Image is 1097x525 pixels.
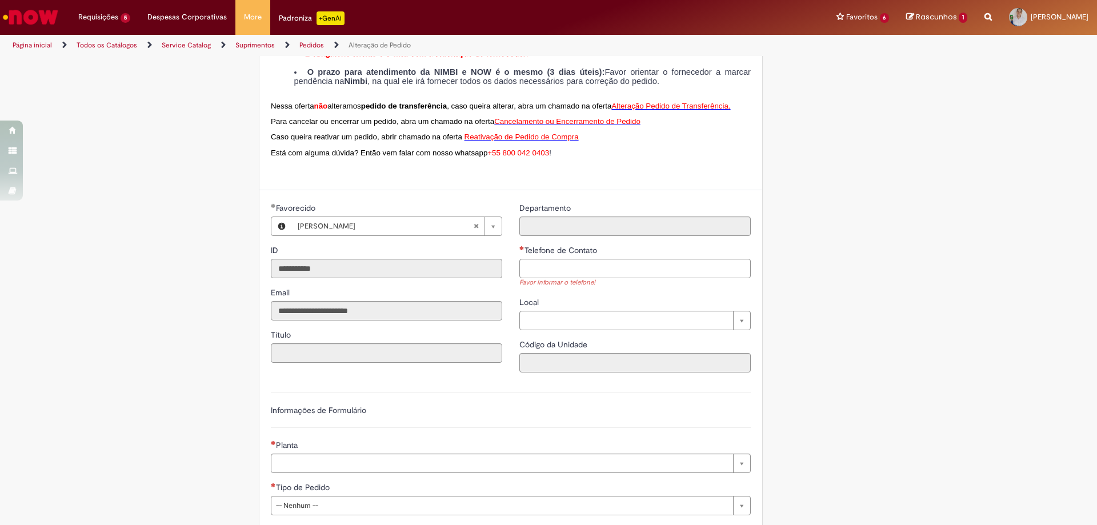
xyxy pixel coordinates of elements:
p: +GenAi [317,11,345,25]
span: Despesas Corporativas [147,11,227,23]
span: Necessários - Planta [276,440,300,450]
span: 1 [959,13,967,23]
span: ! [549,149,551,157]
span: More [244,11,262,23]
span: alteramos , caso queira alterar, abra um chamado na oferta [327,102,611,110]
img: ServiceNow [1,6,60,29]
span: Requisições [78,11,118,23]
label: Somente leitura - Título [271,329,293,340]
a: Alteração Pedido de Transferência [611,101,728,110]
a: Página inicial [13,41,52,50]
a: Todos os Catálogos [77,41,137,50]
label: Somente leitura - Departamento [519,202,573,214]
span: Necessários [271,483,276,487]
span: Cancelamento ou Encerramento de Pedido [494,117,640,126]
button: Favorecido, Visualizar este registro Maria Eduarda Venancio dos Santos [271,217,292,235]
ul: Trilhas de página [9,35,723,56]
div: Favor informar o telefone! [519,278,751,288]
a: Rascunhos [906,12,967,23]
span: Tipo de Pedido [276,482,332,492]
input: Código da Unidade [519,353,751,372]
span: Somente leitura - Código da Unidade [519,339,590,350]
a: Suprimentos [235,41,275,50]
span: 5 [121,13,130,23]
span: Necessários [519,246,525,250]
label: Somente leitura - ID [271,245,281,256]
a: Reativação de Pedido de Compra [465,131,579,141]
span: não [314,102,328,110]
span: Nessa oferta [271,102,314,110]
label: Somente leitura - Email [271,287,292,298]
input: Departamento [519,217,751,236]
a: Service Catalog [162,41,211,50]
span: Necessários - Favorecido [276,203,318,213]
span: Somente leitura - Departamento [519,203,573,213]
span: . [728,102,731,110]
span: Para cancelar ou encerrar um pedido, abra um chamado na oferta [271,117,494,126]
span: Está com alguma dúvida? Então vem falar com nosso whatsapp [271,149,487,157]
a: Cancelamento ou Encerramento de Pedido [494,116,640,126]
span: [PERSON_NAME] [1031,12,1088,22]
span: Alteração Pedido de Transferência [611,102,728,110]
strong: Nimbi [344,77,367,86]
input: Título [271,343,502,363]
a: [PERSON_NAME]Limpar campo Favorecido [292,217,502,235]
span: Rascunhos [916,11,957,22]
abbr: Limpar campo Favorecido [467,217,485,235]
a: Limpar campo Planta [271,454,751,473]
li: Favor orientar o fornecedor a marcar pendência na , na qual ele irá fornecer todos os dados neces... [294,68,751,86]
span: Somente leitura - Título [271,330,293,340]
label: Informações de Formulário [271,405,366,415]
a: Alteração de Pedido [349,41,411,50]
span: Favoritos [846,11,878,23]
span: Necessários [271,440,276,445]
span: +55 800 042 0403 [487,149,549,157]
a: Limpar campo Local [519,311,751,330]
strong: O prazo para atendimento da NIMBI e NOW é o mesmo (3 dias úteis): [307,67,605,77]
input: ID [271,259,502,278]
a: Pedidos [299,41,324,50]
span: Reativação de Pedido de Compra [465,133,579,141]
span: [PERSON_NAME] [298,217,473,235]
input: Telefone de Contato [519,259,751,278]
strong: pedido de transferência [361,102,447,110]
span: 6 [880,13,890,23]
span: Somente leitura - ID [271,245,281,255]
span: Caso queira reativar um pedido, abrir chamado na oferta [271,133,462,141]
div: Padroniza [279,11,345,25]
span: Telefone de Contato [525,245,599,255]
input: Email [271,301,502,320]
span: Obrigatório Preenchido [271,203,276,208]
label: Somente leitura - Código da Unidade [519,339,590,350]
span: Local [519,297,541,307]
span: -- Nenhum -- [276,496,727,515]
